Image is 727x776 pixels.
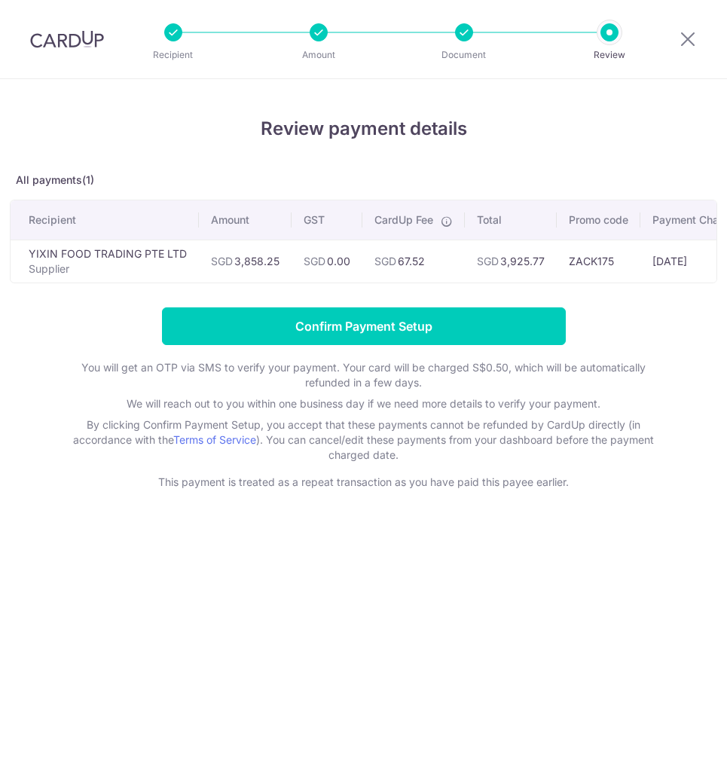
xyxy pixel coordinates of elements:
td: 0.00 [292,240,362,283]
p: This payment is treated as a repeat transaction as you have paid this payee earlier. [63,475,665,490]
p: We will reach out to you within one business day if we need more details to verify your payment. [63,396,665,411]
p: Review [567,47,652,63]
p: Recipient [131,47,215,63]
p: By clicking Confirm Payment Setup, you accept that these payments cannot be refunded by CardUp di... [63,417,665,463]
td: 3,925.77 [465,240,557,283]
span: CardUp Fee [374,212,433,228]
th: GST [292,200,362,240]
input: Confirm Payment Setup [162,307,566,345]
img: CardUp [30,30,104,48]
a: Terms of Service [173,433,256,446]
span: SGD [477,255,499,267]
h4: Review payment details [10,115,717,142]
th: Promo code [557,200,640,240]
th: Recipient [11,200,199,240]
span: SGD [374,255,396,267]
td: ZACK175 [557,240,640,283]
p: Amount [276,47,361,63]
td: 67.52 [362,240,465,283]
span: SGD [211,255,233,267]
th: Total [465,200,557,240]
span: SGD [304,255,325,267]
p: All payments(1) [10,173,717,188]
p: Supplier [29,261,187,276]
p: Document [422,47,506,63]
td: YIXIN FOOD TRADING PTE LTD [11,240,199,283]
th: Amount [199,200,292,240]
p: You will get an OTP via SMS to verify your payment. Your card will be charged S$0.50, which will ... [63,360,665,390]
td: 3,858.25 [199,240,292,283]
